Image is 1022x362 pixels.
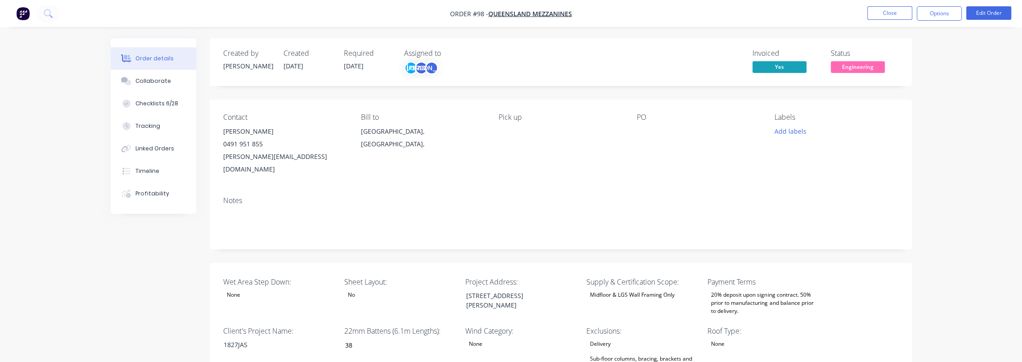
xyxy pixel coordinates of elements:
button: Order details [111,47,196,70]
div: 1827JAS [216,338,329,351]
button: Collaborate [111,70,196,92]
button: Linked Orders [111,137,196,160]
button: Options [917,6,962,21]
a: Queensland Mezzanines [488,9,572,18]
span: Yes [752,61,806,72]
span: [DATE] [284,62,303,70]
button: Profitability [111,182,196,205]
div: Collaborate [135,77,171,85]
img: Factory [16,7,30,20]
div: Midfloor & LGS Wall Framing Only [586,289,678,301]
div: Invoiced [752,49,820,58]
div: 0491 951 855 [223,138,347,150]
label: Exclusions: [586,326,699,336]
div: [PERSON_NAME] [223,61,273,71]
label: Payment Terms [707,276,820,287]
div: Status [831,49,898,58]
div: Contact [223,113,347,122]
div: Timeline [135,167,159,175]
div: Notes [223,196,898,205]
label: Wet Area Step Down: [223,276,336,287]
div: Pick up [499,113,622,122]
div: Bill to [361,113,484,122]
div: Order details [135,54,174,63]
div: None [707,338,728,350]
label: Client's Project Name: [223,326,336,336]
div: Checklists 6/28 [135,100,178,108]
div: Tracking [135,122,160,130]
div: [PERSON_NAME] [425,61,438,75]
div: Profitability [135,190,169,198]
label: Supply & Certification Scope: [586,276,699,287]
div: Linked Orders [135,145,174,153]
button: Timeline [111,160,196,182]
div: [PERSON_NAME][EMAIL_ADDRESS][DOMAIN_NAME] [223,150,347,176]
div: Delivery [586,338,614,350]
div: Created by [223,49,273,58]
div: [GEOGRAPHIC_DATA], [GEOGRAPHIC_DATA], [361,125,484,150]
div: Created [284,49,333,58]
label: Wind Category: [465,326,578,336]
div: [GEOGRAPHIC_DATA], [GEOGRAPHIC_DATA], [361,125,484,154]
div: Assigned to [404,49,494,58]
button: Add labels [770,125,811,137]
div: None [465,338,486,350]
label: Project Address: [465,276,578,287]
button: Checklists 6/28 [111,92,196,115]
button: Tracking [111,115,196,137]
div: None [223,289,244,301]
div: 20% deposit upon signing contract. 50% prior to manufacturing and balance prior to delivery. [707,289,820,317]
button: Close [867,6,912,20]
div: No [344,289,359,301]
label: Sheet Layout: [344,276,457,287]
div: LO [404,61,418,75]
span: Engineering [831,61,885,72]
div: PO [637,113,760,122]
div: [PERSON_NAME] [223,125,347,138]
div: [PERSON_NAME]0491 951 855[PERSON_NAME][EMAIL_ADDRESS][DOMAIN_NAME] [223,125,347,176]
button: Edit Order [966,6,1011,20]
button: LOAS[PERSON_NAME] [404,61,438,75]
div: AS [414,61,428,75]
div: Labels [774,113,898,122]
div: Required [344,49,393,58]
button: Engineering [831,61,885,75]
label: Roof Type: [707,326,820,336]
span: [DATE] [344,62,364,70]
input: Enter number... [338,338,456,352]
span: Order #98 - [450,9,488,18]
label: 22mm Battens (6.1m Lengths): [344,326,457,336]
div: [STREET_ADDRESS][PERSON_NAME] [459,289,571,312]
